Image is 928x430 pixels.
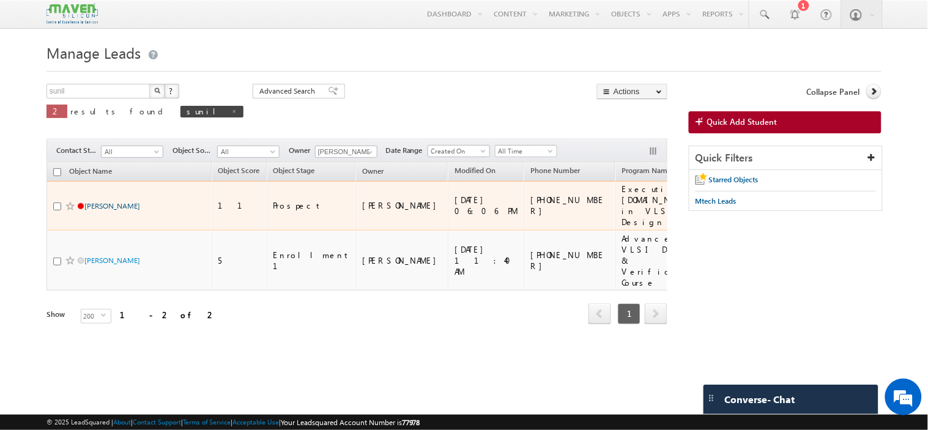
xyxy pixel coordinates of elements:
[273,200,351,211] div: Prospect
[496,146,554,157] span: All Time
[618,303,640,324] span: 1
[218,200,261,211] div: 11
[495,145,557,157] a: All Time
[622,183,708,228] div: Executive [DOMAIN_NAME] in VLSI Design
[689,111,882,133] a: Quick Add Student
[455,195,518,217] div: [DATE] 06:06 PM
[273,166,315,175] span: Object Stage
[428,145,490,157] a: Created On
[530,166,580,175] span: Phone Number
[53,106,61,116] span: 2
[63,165,118,180] a: Object Name
[267,164,321,180] a: Object Stage
[622,166,672,175] span: Program Name
[707,393,716,403] img: carter-drag
[645,305,667,324] a: next
[133,418,181,426] a: Contact Support
[273,250,351,272] div: Enrollment 1
[120,308,216,322] div: 1 - 2 of 2
[281,418,420,427] span: Your Leadsquared Account Number is
[84,256,140,265] a: [PERSON_NAME]
[218,255,261,266] div: 5
[53,168,61,176] input: Check all records
[217,146,280,158] a: All
[385,145,428,156] span: Date Range
[707,116,778,127] span: Quick Add Student
[725,394,795,405] span: Converse - Chat
[362,255,442,266] div: [PERSON_NAME]
[807,86,860,97] span: Collapse Panel
[402,418,420,427] span: 77978
[696,196,737,206] span: Mtech Leads
[455,166,496,175] span: Modified On
[46,3,98,24] img: Custom Logo
[101,313,111,318] span: select
[70,106,168,116] span: results found
[165,84,179,98] button: ?
[101,146,163,158] a: All
[173,145,217,156] span: Object Source
[81,310,101,323] span: 200
[361,146,376,158] a: Show All Items
[56,145,101,156] span: Contact Stage
[218,146,276,157] span: All
[709,175,759,184] span: Starred Objects
[689,146,882,170] div: Quick Filters
[588,303,611,324] span: prev
[102,146,160,157] span: All
[645,303,667,324] span: next
[259,86,319,97] span: Advanced Search
[362,200,442,211] div: [PERSON_NAME]
[428,146,486,157] span: Created On
[232,418,279,426] a: Acceptable Use
[84,201,140,210] a: [PERSON_NAME]
[289,145,315,156] span: Owner
[154,87,160,94] img: Search
[530,195,610,217] div: [PHONE_NUMBER]
[448,164,502,180] a: Modified On
[597,84,667,99] button: Actions
[530,250,610,272] div: [PHONE_NUMBER]
[113,418,131,426] a: About
[187,106,225,116] span: sunil
[46,309,71,320] div: Show
[46,417,420,428] span: © 2025 LeadSquared | | | | |
[588,305,611,324] a: prev
[524,164,586,180] a: Phone Number
[212,164,266,180] a: Object Score
[46,43,141,62] span: Manage Leads
[455,244,518,277] div: [DATE] 11:40 AM
[183,418,231,426] a: Terms of Service
[218,166,260,175] span: Object Score
[622,233,708,288] div: Advanced VLSI Design & Verification Course
[362,166,384,176] span: Owner
[169,86,174,96] span: ?
[315,146,377,158] input: Type to Search
[616,164,678,180] a: Program Name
